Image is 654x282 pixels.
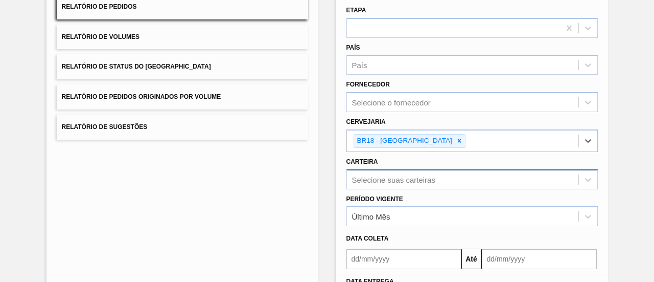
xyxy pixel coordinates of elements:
input: dd/mm/yyyy [482,249,597,269]
label: Cervejaria [346,118,386,125]
div: Último Mês [352,212,390,221]
button: Relatório de Pedidos Originados por Volume [57,84,308,110]
label: Etapa [346,7,366,14]
button: Relatório de Sugestões [57,115,308,140]
button: Relatório de Volumes [57,25,308,50]
label: Carteira [346,158,378,165]
span: Relatório de Status do [GEOGRAPHIC_DATA] [62,63,211,70]
label: Fornecedor [346,81,390,88]
div: Selecione suas carteiras [352,175,435,184]
button: Relatório de Status do [GEOGRAPHIC_DATA] [57,54,308,79]
div: Selecione o fornecedor [352,98,431,107]
label: Período Vigente [346,196,403,203]
span: Relatório de Pedidos Originados por Volume [62,93,221,100]
span: Relatório de Pedidos [62,3,137,10]
span: Relatório de Volumes [62,33,139,40]
span: Relatório de Sugestões [62,123,148,131]
span: Data coleta [346,235,389,242]
div: BR18 - [GEOGRAPHIC_DATA] [354,135,454,147]
div: País [352,61,367,70]
input: dd/mm/yyyy [346,249,461,269]
button: Até [461,249,482,269]
label: País [346,44,360,51]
